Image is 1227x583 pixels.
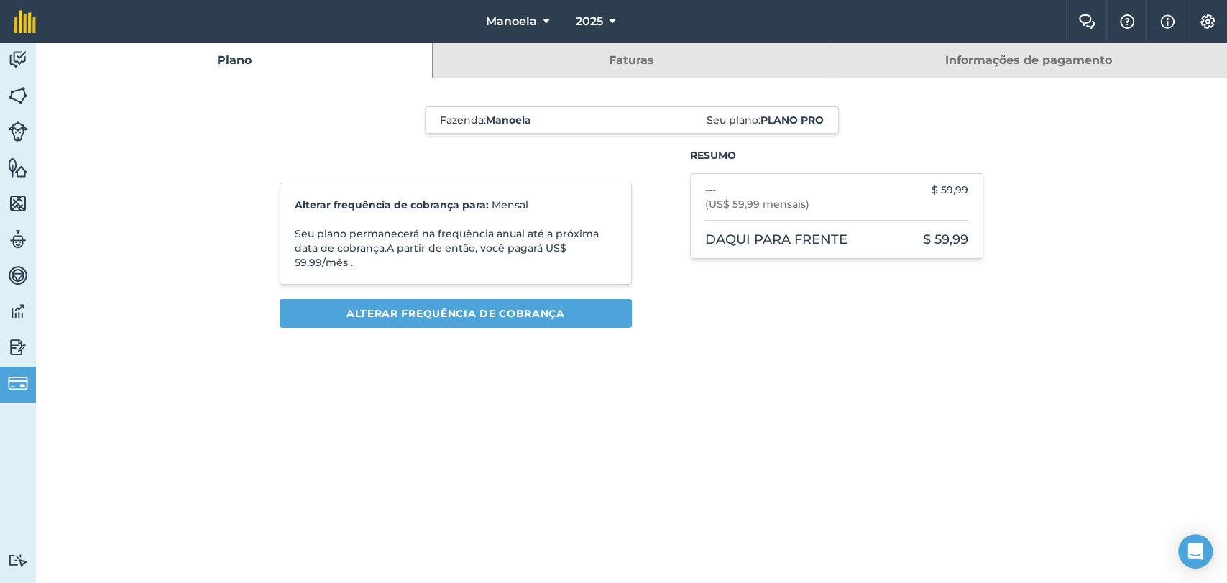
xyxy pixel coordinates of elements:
[1199,14,1216,29] img: Um ícone de engrenagem
[280,299,632,328] button: Alterar frequência de cobrança
[433,43,829,78] a: Faturas
[484,114,486,127] font: :
[707,114,760,127] font: Seu plano:
[387,242,442,254] font: A partir de
[705,198,709,211] font: (
[705,231,847,247] font: Daqui para frente
[326,256,353,269] font: mês .
[8,121,28,142] img: svg+xml;base64,PD94bWwgdmVyc2lvbj0iMS4wIiBlbmNvZGluZz0idXRmLTgiPz4KPCEtLSBHZW5lcmF0b3I6IEFkb2JlIE...
[8,336,28,358] img: svg+xml;base64,PD94bWwgdmVyc2lvbj0iMS4wIiBlbmNvZGluZz0idXRmLTgiPz4KPCEtLSBHZW5lcmF0b3I6IEFkb2JlIE...
[440,114,484,127] font: Fazenda
[1178,534,1213,569] div: Abra o Intercom Messenger
[709,198,760,211] font: US$ 59,99
[445,242,543,254] font: então, você pagará
[1118,14,1136,29] img: Um ícone de ponto de interrogação
[346,307,565,320] font: Alterar frequência de cobrança
[830,43,1227,78] a: Informações de pagamento
[8,373,28,393] img: svg+xml;base64,PD94bWwgdmVyc2lvbj0iMS4wIiBlbmNvZGluZz0idXRmLTgiPz4KPCEtLSBHZW5lcmF0b3I6IEFkb2JlIE...
[690,149,736,162] font: Resumo
[932,183,968,196] font: $ 59,99
[576,14,603,28] font: 2025
[8,300,28,322] img: svg+xml;base64,PD94bWwgdmVyc2lvbj0iMS4wIiBlbmNvZGluZz0idXRmLTgiPz4KPCEtLSBHZW5lcmF0b3I6IEFkb2JlIE...
[8,265,28,286] img: svg+xml;base64,PD94bWwgdmVyc2lvbj0iMS4wIiBlbmNvZGluZz0idXRmLTgiPz4KPCEtLSBHZW5lcmF0b3I6IEFkb2JlIE...
[486,14,537,28] font: Manoela
[14,10,36,33] img: Logotipo fieldmargin
[8,49,28,70] img: svg+xml;base64,PD94bWwgdmVyc2lvbj0iMS4wIiBlbmNvZGluZz0idXRmLTgiPz4KPCEtLSBHZW5lcmF0b3I6IEFkb2JlIE...
[945,53,1112,67] font: Informações de pagamento
[8,193,28,214] img: svg+xml;base64,PHN2ZyB4bWxucz0iaHR0cDovL3d3dy53My5vcmcvMjAwMC9zdmciIHdpZHRoPSI1NiIgaGVpZ2h0PSI2MC...
[36,43,432,78] a: Plano
[923,231,968,247] font: $ 59,99
[217,53,252,67] font: Plano
[486,114,531,127] font: Manoela
[8,554,28,567] img: svg+xml;base64,PD94bWwgdmVyc2lvbj0iMS4wIiBlbmNvZGluZz0idXRmLTgiPz4KPCEtLSBHZW5lcmF0b3I6IEFkb2JlIE...
[1160,13,1175,30] img: svg+xml;base64,PHN2ZyB4bWxucz0iaHR0cDovL3d3dy53My5vcmcvMjAwMC9zdmciIHdpZHRoPSIxNyIgaGVpZ2h0PSIxNy...
[8,85,28,106] img: svg+xml;base64,PHN2ZyB4bWxucz0iaHR0cDovL3d3dy53My5vcmcvMjAwMC9zdmciIHdpZHRoPSI1NiIgaGVpZ2h0PSI2MC...
[295,227,494,240] font: Seu plano permanecerá na frequência
[8,229,28,250] img: svg+xml;base64,PD94bWwgdmVyc2lvbj0iMS4wIiBlbmNvZGluZz0idXRmLTgiPz4KPCEtLSBHZW5lcmF0b3I6IEFkb2JlIE...
[1078,14,1095,29] img: Dois balões de fala sobrepostos ao balão da esquerda na frente
[806,198,809,211] font: )
[492,198,528,211] font: Mensal
[763,198,806,211] font: mensais
[760,114,824,127] font: Plano Pro
[322,256,326,269] font: /
[295,198,489,211] font: Alterar frequência de cobrança para:
[608,53,653,67] font: Faturas
[705,183,716,196] font: ---
[8,157,28,178] img: svg+xml;base64,PHN2ZyB4bWxucz0iaHR0cDovL3d3dy53My5vcmcvMjAwMC9zdmciIHdpZHRoPSI1NiIgaGVpZ2h0PSI2MC...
